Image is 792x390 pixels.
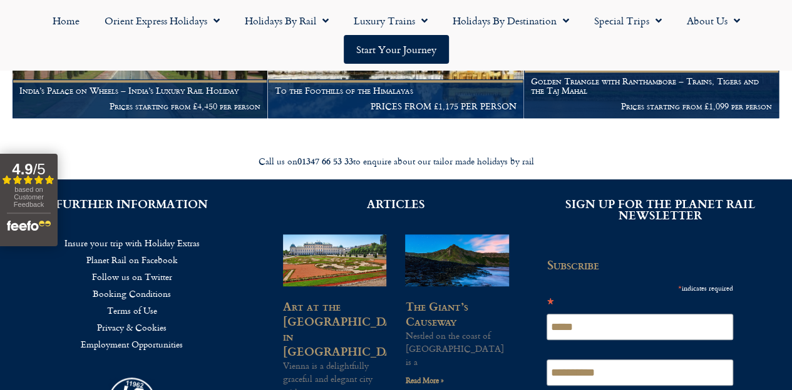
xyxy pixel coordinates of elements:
[19,285,245,302] a: Booking Conditions
[19,251,245,268] a: Planet Rail on Facebook
[275,86,516,96] h1: To the Foothills of the Himalayas
[19,101,260,111] p: Prices starting from £4,450 per person
[531,76,772,96] h1: Golden Triangle with Ranthambore – Trains, Tigers and the Taj Mahal
[19,86,260,96] h1: India’s Palace on Wheels – India’s Luxury Rail Holiday
[6,6,786,64] nav: Menu
[531,101,772,111] p: Prices starting from £1,099 per person
[582,6,674,35] a: Special Trips
[297,154,353,167] strong: 01347 66 53 33
[92,6,232,35] a: Orient Express Holidays
[19,302,245,319] a: Terms of Use
[46,156,747,167] div: Call us on to enquire about our tailor made holidays by rail
[19,234,245,251] a: Insure your trip with Holiday Extras
[405,329,509,368] p: Nestled on the coast of [GEOGRAPHIC_DATA] is a
[674,6,753,35] a: About Us
[19,336,245,352] a: Employment Opportunities
[341,6,440,35] a: Luxury Trains
[19,319,245,336] a: Privacy & Cookies
[547,198,773,221] h2: SIGN UP FOR THE PLANET RAIL NEWSLETTER
[283,297,413,359] a: Art at the [GEOGRAPHIC_DATA] in [GEOGRAPHIC_DATA]
[405,374,443,386] a: Read more about The Giant’s Causeway
[440,6,582,35] a: Holidays by Destination
[275,101,516,111] p: PRICES FROM £1,175 PER PERSON
[40,6,92,35] a: Home
[344,35,449,64] a: Start your Journey
[19,234,245,352] nav: Menu
[283,198,510,209] h2: ARTICLES
[232,6,341,35] a: Holidays by Rail
[512,219,792,390] iframe: Chat Widget
[19,198,245,209] h2: FURTHER INFORMATION
[405,297,468,329] a: The Giant’s Causeway
[19,268,245,285] a: Follow us on Twitter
